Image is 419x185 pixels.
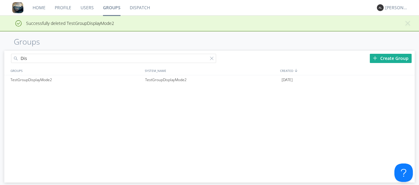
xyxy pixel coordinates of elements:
[4,75,415,85] a: TestGroupDisplayMode2TestGroupDisplayMode2[DATE]
[5,20,114,26] span: Successfully deleted TestGroupDisplayMode2
[12,2,23,13] img: 8ff700cf5bab4eb8a436322861af2272
[9,66,142,75] div: GROUPS
[282,75,293,85] span: [DATE]
[385,5,408,11] div: [PERSON_NAME]
[377,4,384,11] img: 373638.png
[11,54,216,63] input: Search groups
[373,56,377,60] img: plus.svg
[144,75,280,85] div: TestGroupDisplayMode2
[370,54,412,63] div: Create Group
[394,163,413,182] iframe: Toggle Customer Support
[143,66,279,75] div: SYSTEM_NAME
[9,75,144,85] div: TestGroupDisplayMode2
[279,66,415,75] div: CREATED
